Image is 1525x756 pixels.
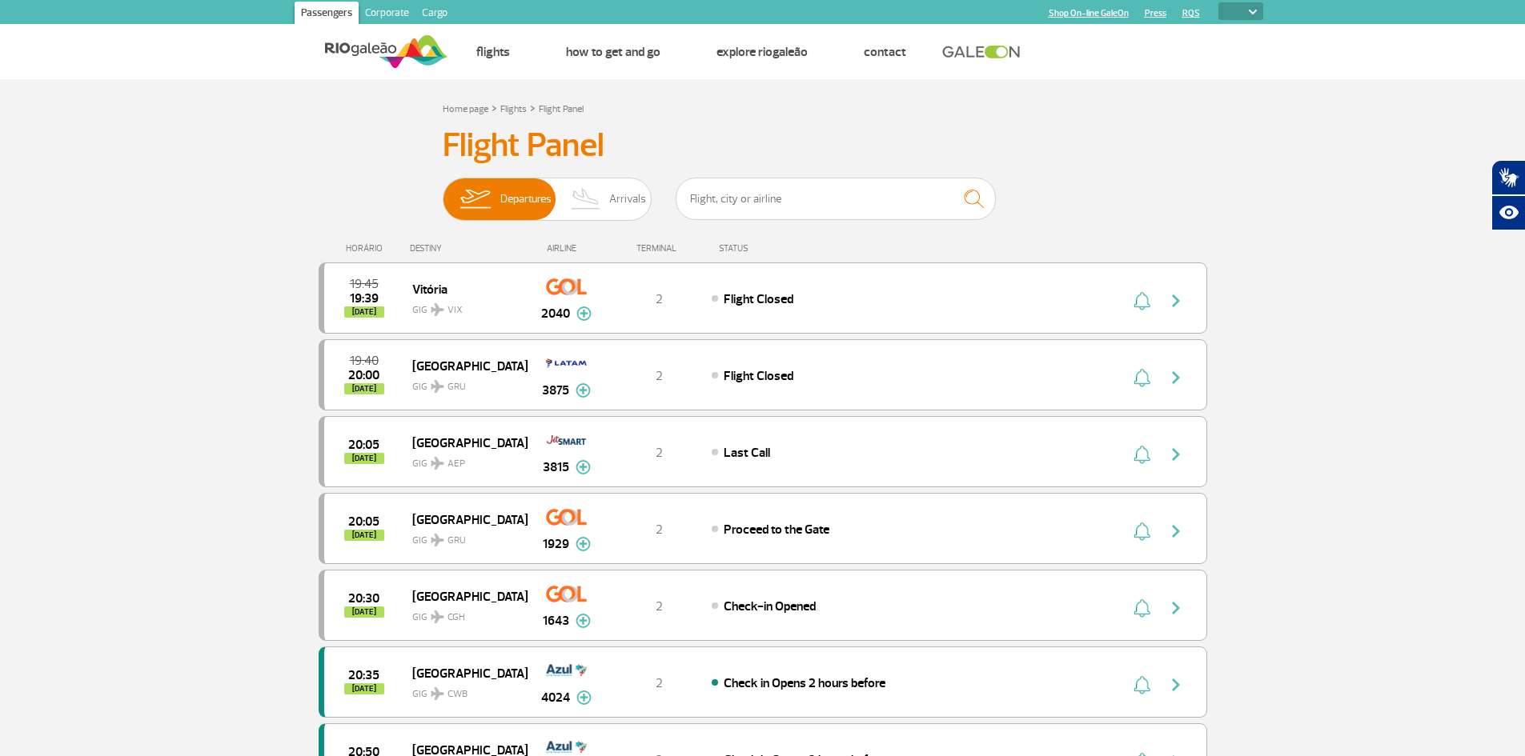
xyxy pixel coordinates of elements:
a: Passengers [295,2,359,27]
span: [GEOGRAPHIC_DATA] [412,586,515,606]
span: VIX [447,303,463,318]
span: Check-in Opened [724,598,816,614]
div: AIRLINE [527,243,607,254]
div: Plugin de acessibilidade da Hand Talk. [1491,160,1525,230]
span: 3875 [542,381,569,400]
h3: Flight Panel [443,126,1083,166]
span: GIG [412,294,515,318]
span: Flight Closed [724,368,793,384]
span: [GEOGRAPHIC_DATA] [412,509,515,530]
img: sino-painel-voo.svg [1134,598,1150,618]
span: 2 [656,445,663,461]
span: GIG [412,525,515,548]
img: sino-painel-voo.svg [1134,445,1150,464]
img: sino-painel-voo.svg [1134,291,1150,310]
span: Proceed to the Gate [724,522,829,538]
a: > [492,98,497,117]
span: 2040 [541,304,570,323]
a: Press [1145,8,1166,18]
span: [GEOGRAPHIC_DATA] [412,432,515,453]
a: > [530,98,536,117]
span: 1643 [543,611,569,630]
img: destiny_airplane.svg [431,534,444,546]
span: 4024 [541,688,570,707]
img: destiny_airplane.svg [431,610,444,623]
span: GIG [412,602,515,625]
a: How to get and go [566,44,660,60]
span: GRU [447,380,466,394]
img: destiny_airplane.svg [431,380,444,393]
span: [GEOGRAPHIC_DATA] [412,355,515,376]
img: seta-direita-painel-voo.svg [1166,598,1186,618]
img: sino-painel-voo.svg [1134,368,1150,387]
span: Arrivals [609,178,646,220]
img: slider-desembarque [563,178,610,220]
span: [DATE] [344,453,384,464]
span: 2025-09-25 19:40:00 [350,355,379,366]
span: [DATE] [344,530,384,541]
span: 2 [656,675,663,691]
div: STATUS [711,243,841,254]
span: AEP [447,457,465,471]
span: 2 [656,522,663,538]
a: Shop On-line GaleOn [1049,8,1129,18]
input: Flight, city or airline [676,178,996,220]
span: [DATE] [344,606,384,618]
a: Explore RIOgaleão [716,44,808,60]
a: RQS [1182,8,1200,18]
img: slider-embarque [450,178,500,220]
span: Last Call [724,445,770,461]
span: [DATE] [344,383,384,394]
span: 2 [656,291,663,307]
img: destiny_airplane.svg [431,687,444,700]
button: Abrir recursos assistivos. [1491,195,1525,230]
span: [DATE] [344,683,384,694]
img: mais-info-painel-voo.svg [576,537,591,551]
img: seta-direita-painel-voo.svg [1166,291,1186,310]
div: TERMINAL [607,243,711,254]
span: 2025-09-25 19:39:01 [350,293,379,304]
span: Check in Opens 2 hours before [724,675,885,691]
img: mais-info-painel-voo.svg [576,460,591,474]
span: Vitória [412,278,515,299]
img: mais-info-painel-voo.svg [576,383,591,398]
img: sino-painel-voo.svg [1134,675,1150,694]
span: 2 [656,368,663,384]
span: CWB [447,687,468,702]
span: GIG [412,678,515,702]
a: Flight Panel [539,103,584,115]
a: Contact [864,44,906,60]
span: GIG [412,371,515,394]
span: CGH [447,610,465,625]
div: HORÁRIO [323,243,411,254]
span: Flight Closed [724,291,793,307]
span: 2 [656,598,663,614]
img: seta-direita-painel-voo.svg [1166,368,1186,387]
a: Corporate [359,2,415,27]
span: 1929 [543,534,569,554]
span: 2025-09-25 20:35:00 [348,670,379,681]
span: [GEOGRAPHIC_DATA] [412,662,515,683]
span: GIG [412,448,515,471]
a: Cargo [415,2,454,27]
button: Abrir tradutor de língua de sinais. [1491,160,1525,195]
img: seta-direita-painel-voo.svg [1166,675,1186,694]
div: DESTINY [410,243,527,254]
span: 2025-09-25 19:45:00 [350,278,379,290]
span: 3815 [543,458,569,477]
span: 2025-09-25 20:05:00 [348,516,379,527]
span: Departures [500,178,552,220]
img: mais-info-painel-voo.svg [576,306,592,321]
img: sino-painel-voo.svg [1134,522,1150,541]
img: mais-info-painel-voo.svg [576,614,591,628]
span: 2025-09-25 20:05:00 [348,439,379,450]
img: seta-direita-painel-voo.svg [1166,445,1186,464]
img: seta-direita-painel-voo.svg [1166,522,1186,541]
a: Flights [500,103,527,115]
span: 2025-09-25 20:30:00 [348,593,379,604]
img: mais-info-painel-voo.svg [576,690,592,705]
a: Flights [476,44,510,60]
a: Home page [443,103,488,115]
img: destiny_airplane.svg [431,457,444,470]
span: [DATE] [344,306,384,318]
